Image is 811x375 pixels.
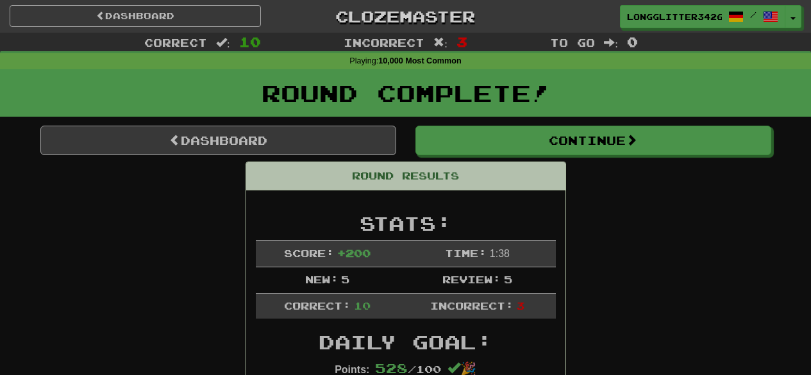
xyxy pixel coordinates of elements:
h2: Daily Goal: [256,331,556,353]
span: 10 [354,299,371,312]
a: Dashboard [40,126,396,155]
span: / [750,10,757,19]
span: 0 [627,34,638,49]
span: Review: [442,273,501,285]
span: Incorrect: [430,299,514,312]
span: Score: [284,247,334,259]
span: + 200 [337,247,371,259]
span: Incorrect [344,36,424,49]
span: Time: [445,247,487,259]
span: Correct: [284,299,351,312]
span: 5 [504,273,512,285]
span: 10 [239,34,261,49]
span: 1 : 38 [490,248,510,259]
span: : [604,37,618,48]
strong: Points: [335,364,369,375]
span: / 100 [375,363,441,375]
a: Clozemaster [280,5,531,28]
span: New: [305,273,339,285]
a: LongGlitter3426 / [620,5,785,28]
button: Continue [415,126,771,155]
span: 3 [516,299,524,312]
span: : [216,37,230,48]
a: Dashboard [10,5,261,27]
span: Correct [144,36,207,49]
strong: 10,000 Most Common [378,56,461,65]
span: To go [550,36,595,49]
h2: Stats: [256,213,556,234]
span: : [433,37,447,48]
div: Round Results [246,162,565,190]
span: LongGlitter3426 [627,11,722,22]
span: 3 [456,34,467,49]
span: 5 [341,273,349,285]
h1: Round Complete! [4,80,807,106]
